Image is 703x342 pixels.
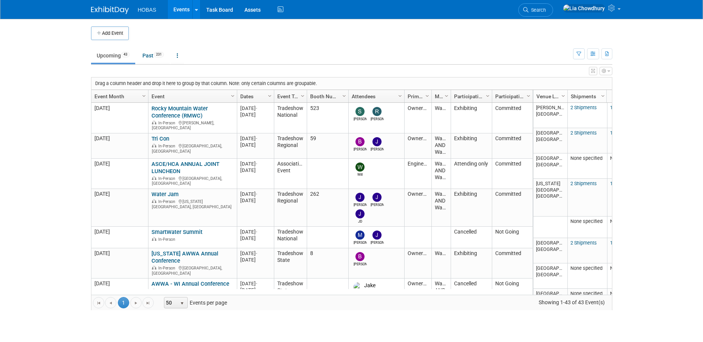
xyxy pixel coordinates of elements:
[158,266,178,271] span: In-Person
[563,4,605,12] img: Lia Chowdhury
[240,135,270,142] div: [DATE]
[610,181,634,186] a: 1 Giveaway
[105,297,116,308] a: Go to the previous page
[610,130,634,136] a: 1 Giveaway
[610,218,642,224] span: None specified
[158,289,178,294] span: In-Person
[256,105,257,111] span: -
[93,297,104,308] a: Go to the first page
[485,93,491,99] span: Column Settings
[151,250,218,264] a: [US_STATE] AWWA Annual Conference
[354,218,367,224] div: JD Demore
[130,297,142,308] a: Go to the next page
[118,297,129,308] span: 1
[256,281,257,286] span: -
[599,90,607,101] a: Column Settings
[240,105,270,111] div: [DATE]
[354,202,367,207] div: Joe Tipton
[300,93,306,99] span: Column Settings
[492,248,533,279] td: Committed
[240,235,270,241] div: [DATE]
[408,90,426,103] a: Primary Attendees
[151,198,233,209] div: [US_STATE][GEOGRAPHIC_DATA], [GEOGRAPHIC_DATA]
[152,144,156,147] img: In-Person Event
[151,119,233,131] div: [PERSON_NAME], [GEOGRAPHIC_DATA]
[570,240,597,246] a: 2 Shipments
[240,257,270,263] div: [DATE]
[396,90,404,101] a: Column Settings
[372,107,382,116] img: Rene Garcia
[610,155,642,161] span: None specified
[151,191,179,198] a: Water Jam
[484,90,492,101] a: Column Settings
[533,289,567,327] td: [GEOGRAPHIC_DATA], [GEOGRAPHIC_DATA]
[256,191,257,197] span: -
[274,103,307,133] td: Tradeshow National
[274,159,307,189] td: Association Event
[274,248,307,279] td: Tradeshow State
[133,300,139,306] span: Go to the next page
[536,90,562,103] a: Venue Location
[274,227,307,248] td: Tradeshow National
[451,103,492,133] td: Exhibiting
[256,136,257,141] span: -
[310,90,343,103] a: Booth Number
[91,227,148,248] td: [DATE]
[154,297,235,308] span: Events per page
[560,93,566,99] span: Column Settings
[372,137,382,146] img: Jeffrey LeBlanc
[240,167,270,173] div: [DATE]
[240,287,270,293] div: [DATE]
[151,142,233,154] div: [GEOGRAPHIC_DATA], [GEOGRAPHIC_DATA]
[142,297,154,308] a: Go to the last page
[533,103,567,128] td: [PERSON_NAME], [GEOGRAPHIC_DATA]
[145,300,151,306] span: Go to the last page
[431,103,451,133] td: Water
[570,105,597,110] a: 2 Shipments
[355,252,365,261] img: Bryant Welch
[151,161,219,175] a: ASCE/HCA ANNUAL JOINT LUNCHEON
[240,250,270,257] div: [DATE]
[277,90,302,103] a: Event Type (Tradeshow National, Regional, State, Sponsorship, Assoc Event)
[240,142,270,148] div: [DATE]
[533,128,567,153] td: [GEOGRAPHIC_DATA], [GEOGRAPHIC_DATA]
[266,90,274,101] a: Column Settings
[256,161,257,167] span: -
[240,111,270,118] div: [DATE]
[570,265,603,271] span: None specified
[340,90,348,101] a: Column Settings
[404,189,431,227] td: Owners/Engineers
[371,146,384,152] div: Jeffrey LeBlanc
[451,189,492,227] td: Exhibiting
[354,240,367,245] div: Mike Bussio
[91,77,612,90] div: Drag a column header and drop it here to group by that column. Note: only certain columns are gro...
[533,153,567,179] td: [GEOGRAPHIC_DATA], [GEOGRAPHIC_DATA]
[600,93,606,99] span: Column Settings
[431,248,451,279] td: Water
[492,103,533,133] td: Committed
[355,193,365,202] img: Joe Tipton
[404,159,431,189] td: Engineers
[354,261,367,267] div: Bryant Welch
[435,90,446,103] a: Market
[355,162,365,172] img: Will Stafford
[492,227,533,248] td: Not Going
[151,90,232,103] a: Event
[431,279,451,311] td: Water AND Wastewater
[307,189,348,227] td: 262
[404,133,431,159] td: Owners/Engineers
[91,103,148,133] td: [DATE]
[138,7,156,13] span: HOBAS
[372,193,382,202] img: Jeffrey LeBlanc
[431,189,451,227] td: Water AND Wastewater
[492,189,533,227] td: Committed
[307,248,348,279] td: 8
[570,155,603,161] span: None specified
[404,103,431,133] td: Owners/Engineers
[524,90,533,101] a: Column Settings
[492,133,533,159] td: Committed
[152,266,156,269] img: In-Person Event
[240,197,270,204] div: [DATE]
[91,279,148,311] td: [DATE]
[164,297,177,308] span: 50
